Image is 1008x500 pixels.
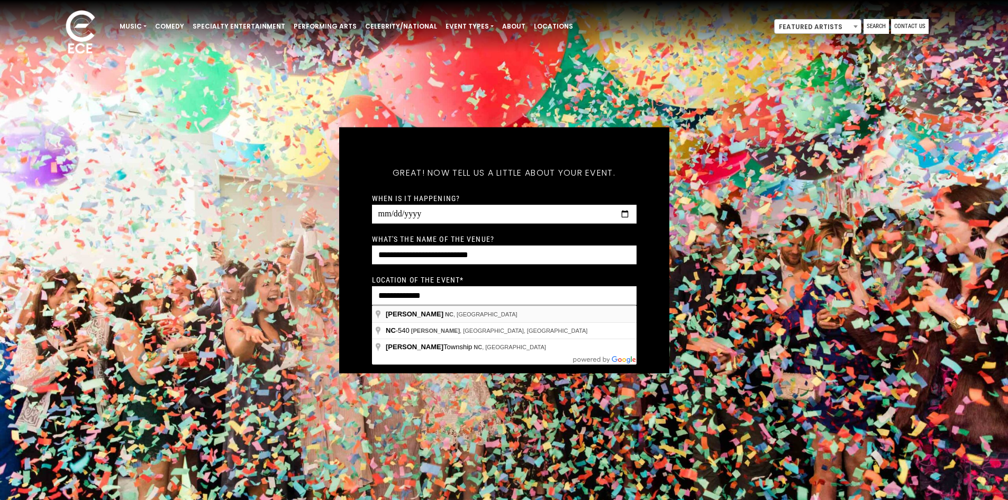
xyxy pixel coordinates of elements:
[498,17,530,35] a: About
[411,328,588,334] span: , [GEOGRAPHIC_DATA], [GEOGRAPHIC_DATA]
[115,17,151,35] a: Music
[775,20,861,34] span: Featured Artists
[445,311,453,317] span: NC
[372,193,460,203] label: When is it happening?
[386,326,396,334] span: NC
[386,343,474,351] span: Township
[289,17,361,35] a: Performing Arts
[774,19,861,34] span: Featured Artists
[474,344,482,350] span: NC
[372,234,494,243] label: What's the name of the venue?
[530,17,577,35] a: Locations
[54,7,107,59] img: ece_new_logo_whitev2-1.png
[372,153,637,192] h5: Great! Now tell us a little about your event.
[386,343,443,351] span: [PERSON_NAME]
[372,275,464,284] label: Location of the event
[386,326,411,334] span: -540
[445,311,517,317] span: , [GEOGRAPHIC_DATA]
[411,328,460,334] span: [PERSON_NAME]
[188,17,289,35] a: Specialty Entertainment
[474,344,546,350] span: , [GEOGRAPHIC_DATA]
[151,17,188,35] a: Comedy
[891,19,929,34] a: Contact Us
[361,17,441,35] a: Celebrity/National
[441,17,498,35] a: Event Types
[864,19,889,34] a: Search
[386,310,443,318] span: [PERSON_NAME]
